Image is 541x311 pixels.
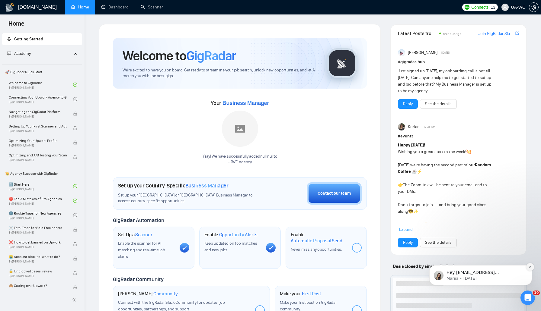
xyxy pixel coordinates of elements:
[9,254,67,260] span: 😭 Account blocked: what to do?
[398,182,403,187] span: 👉
[515,30,519,36] a: export
[503,5,507,9] span: user
[398,30,437,37] span: Latest Posts from the GigRadar Community
[113,276,164,283] span: GigRadar Community
[9,78,73,91] a: Welcome to GigRadarBy[PERSON_NAME]
[222,111,258,147] img: placeholder.png
[413,209,418,214] span: ✨
[520,291,535,305] iframe: Intercom live chat
[403,239,413,246] a: Reply
[118,193,264,204] span: Set up your [GEOGRAPHIC_DATA] or [GEOGRAPHIC_DATA] Business Manager to access country-specific op...
[9,115,67,118] span: By [PERSON_NAME]
[291,238,342,244] span: Automatic Proposal Send
[412,169,417,174] span: ☕
[106,36,114,44] button: Dismiss notification
[479,30,514,37] a: Join GigRadar Slack Community
[113,217,164,224] span: GigRadar Automation
[9,260,67,263] span: By [PERSON_NAME]
[408,124,420,130] span: Korlan
[318,190,351,197] div: Contact our team
[398,238,418,247] button: Reply
[135,232,152,238] span: Scanner
[71,5,89,10] a: homeHome
[403,101,413,107] a: Reply
[153,291,178,297] span: Community
[204,241,257,253] span: Keep updated on top matches and new jobs.
[73,199,77,203] span: check-circle
[9,225,67,231] span: ☠️ Fatal Traps for Solo Freelancers
[118,182,229,189] h1: Set up your Country-Specific
[9,93,73,106] a: Connecting Your Upwork Agency to GigRadarBy[PERSON_NAME]
[423,222,428,227] span: ☺️
[420,99,457,109] button: See the details
[73,97,77,101] span: check-circle
[9,245,67,249] span: By [PERSON_NAME]
[186,48,236,64] span: GigRadar
[291,232,347,243] h1: Enable
[5,3,14,12] img: logo
[203,154,277,165] div: Yaay! We have successfully added null null to
[203,159,277,165] p: UAWC Agency .
[73,112,77,116] span: lock
[185,182,229,189] span: Business Manager
[533,291,540,295] span: 10
[398,49,405,56] img: Anisuzzaman Khan
[9,289,67,292] span: By [PERSON_NAME]
[72,297,78,303] span: double-left
[398,142,495,248] div: Wishing you a great start to the week! [DATE] we’re having the second part of our The Zoom link w...
[529,2,539,12] button: setting
[222,100,269,106] span: Business Manager
[9,38,112,58] div: message notification from Mariia, 1d ago. Hey bizdev@uawc.agency, Looks like your Upwork agency U...
[9,194,73,207] a: ⛔ Top 3 Mistakes of Pro AgenciesBy[PERSON_NAME]
[491,4,495,11] span: 13
[9,231,67,234] span: By [PERSON_NAME]
[9,138,67,144] span: Optimizing Your Upwork Profile
[7,37,11,41] span: rocket
[390,261,472,272] span: Deals closed by similar GigRadar users
[307,182,362,205] button: Contact our team
[529,5,539,10] a: setting
[417,169,422,174] span: ⚡
[9,152,67,158] span: Optimizing and A/B Testing Your Scanner for Better Results
[398,143,425,148] strong: Happy [DATE]!
[118,291,178,297] h1: [PERSON_NAME]
[420,227,541,295] iframe: Intercom notifications message
[9,123,67,129] span: Setting Up Your First Scanner and Auto-Bidder
[219,232,258,238] span: Opportunity Alerts
[408,49,437,56] span: [PERSON_NAME]
[408,209,413,214] span: 😎
[14,51,31,56] span: Academy
[399,227,413,232] span: Expand
[465,5,469,10] img: upwork-logo.png
[4,19,29,32] span: Home
[123,68,317,79] span: We're excited to have you on board. Get ready to streamline your job search, unlock new opportuni...
[425,101,452,107] a: See the details
[73,140,77,145] span: lock
[73,213,77,217] span: check-circle
[9,268,67,274] span: 🔓 Unblocked cases: review
[14,43,23,53] img: Profile image for Mariia
[398,59,519,65] h1: # gigradar-hub
[73,228,77,232] span: lock
[9,209,73,222] a: 🌚 Rookie Traps for New AgenciesBy[PERSON_NAME]
[118,241,165,259] span: Enable the scanner for AI matching and real-time job alerts.
[26,42,104,49] p: Hey [EMAIL_ADDRESS][DOMAIN_NAME], Looks like your Upwork agency UAWC Agency ran out of connects. ...
[14,36,43,42] span: Getting Started
[73,155,77,159] span: lock
[466,149,471,154] span: 💥
[9,129,67,133] span: By [PERSON_NAME]
[26,49,104,54] p: Message from Mariia, sent 1d ago
[123,48,236,64] h1: Welcome to
[204,232,258,238] h1: Enable
[73,184,77,188] span: check-circle
[398,133,519,140] h1: # events
[9,109,67,115] span: Navigating the GigRadar Platform
[3,66,82,78] span: 🚀 GigRadar Quick Start
[398,68,495,94] div: Just signed up [DATE], my onboarding call is not till [DATE]. Can anyone help me to get started t...
[7,51,31,56] span: Academy
[73,83,77,87] span: check-circle
[398,123,405,130] img: Korlan
[302,291,321,297] span: First Post
[141,5,163,10] a: searchScanner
